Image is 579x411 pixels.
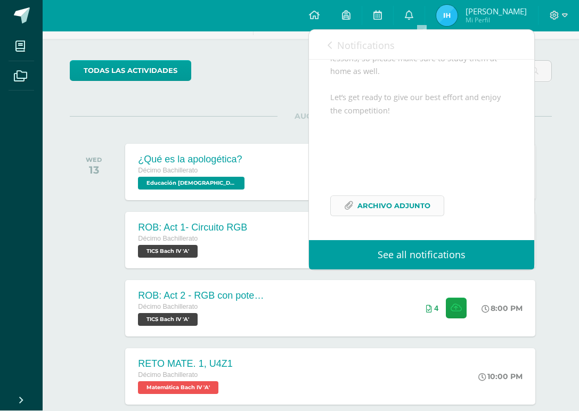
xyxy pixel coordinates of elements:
div: Archivos entregados [426,305,438,313]
img: 043e0417c7b4bbce082b72227dddb036.png [436,5,458,27]
span: TICS Bach IV 'A' [138,245,198,258]
a: See all notifications [309,241,534,270]
span: Décimo Bachillerato [138,235,198,243]
span: Décimo Bachillerato [138,167,198,175]
span: Educación Cristiana Bach IV 'A' [138,177,244,190]
span: 4 [434,305,438,313]
span: Décimo Bachillerato [138,303,198,311]
span: TICS Bach IV 'A' [138,314,198,326]
div: 13 [86,164,102,177]
span: [PERSON_NAME] [466,6,527,17]
span: Matemática Bach IV 'A' [138,382,218,394]
div: ROB: Act 1- Circuito RGB [138,223,247,234]
a: todas las Actividades [70,61,191,81]
a: Archivo Adjunto [330,196,444,217]
div: WED [86,157,102,164]
span: Notifications [337,39,395,52]
span: AUGUST [278,112,345,121]
div: RETO MATE. 1, U4Z1 [138,359,232,370]
span: Archivo Adjunto [357,196,430,216]
span: Décimo Bachillerato [138,372,198,379]
span: Mi Perfil [466,16,527,25]
div: 10:00 PM [478,372,523,382]
div: ¿Qué es la apologética? [138,154,247,166]
div: 8:00 PM [482,304,523,314]
div: ROB: Act 2 - RGB con potenciómetro [138,291,266,302]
